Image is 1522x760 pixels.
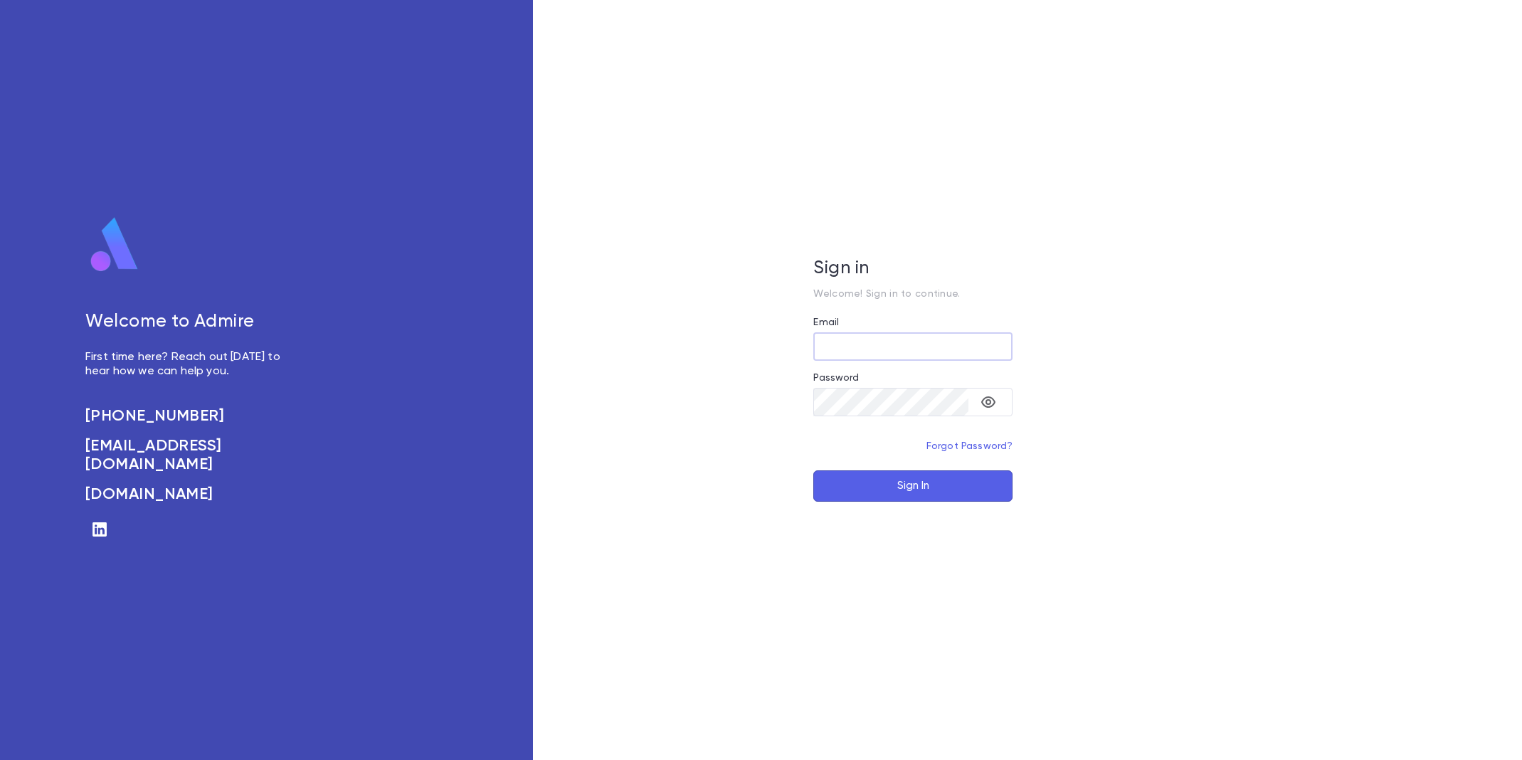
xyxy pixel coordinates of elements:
a: Forgot Password? [926,441,1013,451]
label: Password [813,372,859,384]
label: Email [813,317,839,328]
a: [PHONE_NUMBER] [85,407,296,426]
h5: Sign in [813,258,1013,280]
img: logo [85,216,144,273]
a: [DOMAIN_NAME] [85,485,296,504]
a: [EMAIL_ADDRESS][DOMAIN_NAME] [85,437,296,474]
p: First time here? Reach out [DATE] to hear how we can help you. [85,350,296,379]
button: toggle password visibility [974,388,1003,416]
button: Sign In [813,470,1013,502]
h5: Welcome to Admire [85,312,296,333]
p: Welcome! Sign in to continue. [813,288,1013,300]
